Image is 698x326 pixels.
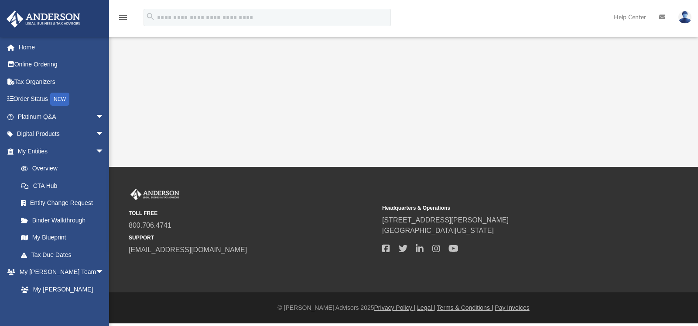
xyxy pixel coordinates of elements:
a: Binder Walkthrough [12,212,117,229]
a: Order StatusNEW [6,90,117,108]
a: Pay Invoices [495,304,529,311]
a: menu [118,17,128,23]
img: User Pic [678,11,691,24]
a: [EMAIL_ADDRESS][DOMAIN_NAME] [129,246,247,253]
a: My [PERSON_NAME] Teamarrow_drop_down [6,264,113,281]
span: arrow_drop_down [96,108,113,126]
a: Privacy Policy | [374,304,416,311]
a: My Blueprint [12,229,113,246]
a: CTA Hub [12,177,117,194]
a: Online Ordering [6,56,117,73]
img: Anderson Advisors Platinum Portal [4,10,83,28]
i: menu [118,12,128,23]
small: TOLL FREE [129,209,376,217]
a: My Entitiesarrow_drop_down [6,142,117,160]
small: SUPPORT [129,234,376,242]
a: Platinum Q&Aarrow_drop_down [6,108,117,125]
a: Entity Change Request [12,194,117,212]
a: Home [6,38,117,56]
a: My [PERSON_NAME] Team [12,281,109,309]
a: Legal | [417,304,435,311]
div: © [PERSON_NAME] Advisors 2025 [109,303,698,312]
span: arrow_drop_down [96,264,113,281]
span: arrow_drop_down [96,125,113,143]
a: Digital Productsarrow_drop_down [6,125,117,143]
a: [GEOGRAPHIC_DATA][US_STATE] [382,227,494,234]
span: arrow_drop_down [96,142,113,160]
a: Overview [12,160,117,177]
div: NEW [50,93,69,106]
i: search [146,12,155,21]
a: Tax Due Dates [12,246,117,264]
small: Headquarters & Operations [382,204,630,212]
a: Terms & Conditions | [437,304,493,311]
a: [STREET_ADDRESS][PERSON_NAME] [382,216,509,224]
img: Anderson Advisors Platinum Portal [129,189,181,200]
a: 800.706.4741 [129,222,171,229]
a: Tax Organizers [6,73,117,90]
